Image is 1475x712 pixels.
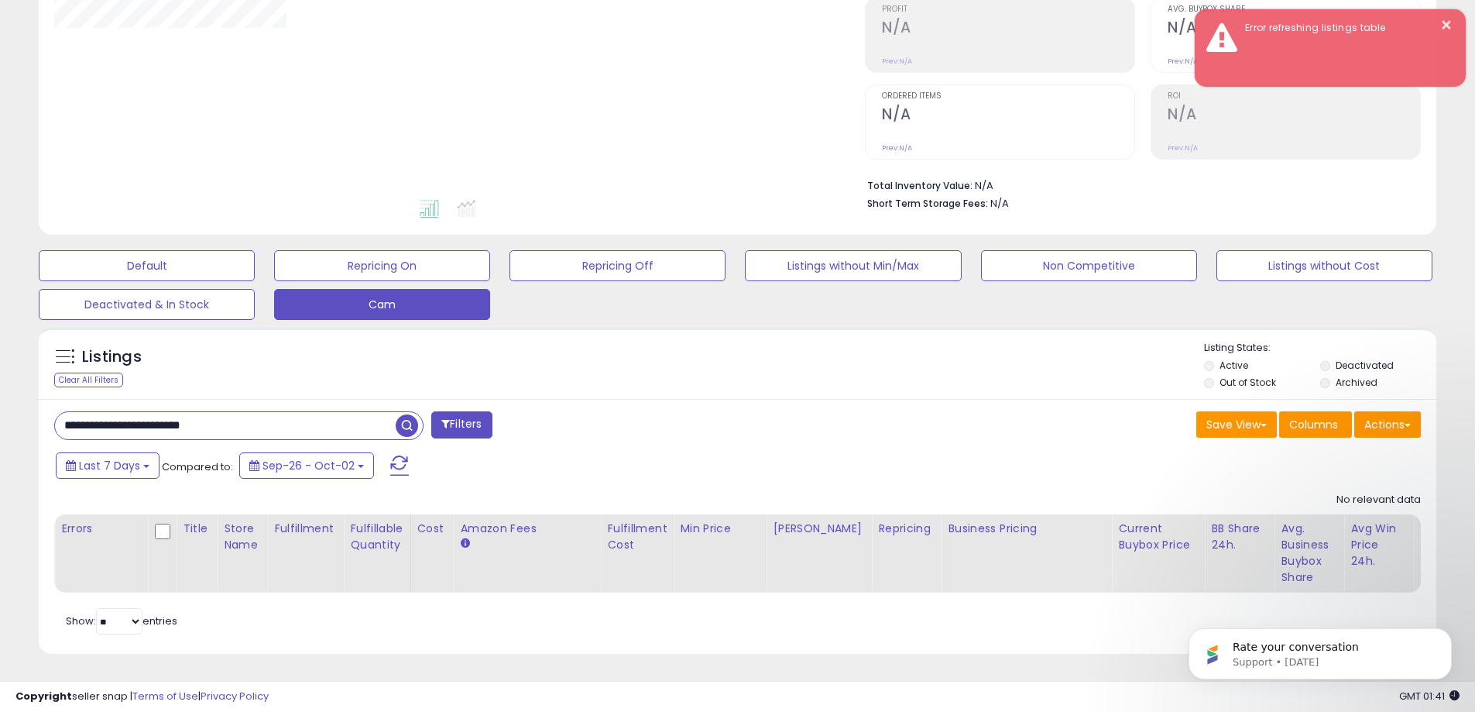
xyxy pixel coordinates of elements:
[39,289,255,320] button: Deactivated & In Stock
[773,521,865,537] div: [PERSON_NAME]
[1168,92,1420,101] span: ROI
[183,521,211,537] div: Title
[1440,15,1453,35] button: ×
[882,92,1134,101] span: Ordered Items
[201,689,269,703] a: Privacy Policy
[61,521,141,537] div: Errors
[1281,521,1337,586] div: Avg. Business Buybox Share
[878,521,935,537] div: Repricing
[54,373,123,387] div: Clear All Filters
[39,250,255,281] button: Default
[509,250,725,281] button: Repricing Off
[1165,596,1475,704] iframe: Intercom notifications message
[867,175,1409,194] li: N/A
[460,521,594,537] div: Amazon Fees
[990,196,1009,211] span: N/A
[948,521,1105,537] div: Business Pricing
[15,689,72,703] strong: Copyright
[1204,341,1436,356] p: Listing States:
[82,346,142,368] h5: Listings
[274,289,490,320] button: Cam
[1336,376,1377,389] label: Archived
[460,537,469,551] small: Amazon Fees.
[1211,521,1267,553] div: BB Share 24h.
[274,521,337,537] div: Fulfillment
[1216,250,1432,281] button: Listings without Cost
[882,143,912,153] small: Prev: N/A
[981,250,1197,281] button: Non Competitive
[1196,411,1277,438] button: Save View
[350,521,403,553] div: Fulfillable Quantity
[1168,19,1420,40] h2: N/A
[132,689,198,703] a: Terms of Use
[882,57,912,66] small: Prev: N/A
[262,458,355,473] span: Sep-26 - Oct-02
[867,179,972,192] b: Total Inventory Value:
[1279,411,1352,438] button: Columns
[431,411,492,439] button: Filters
[607,521,667,553] div: Fulfillment Cost
[66,614,177,628] span: Show: entries
[1168,143,1198,153] small: Prev: N/A
[1168,105,1420,126] h2: N/A
[224,521,261,553] div: Store Name
[882,5,1134,14] span: Profit
[1336,359,1394,372] label: Deactivated
[79,458,140,473] span: Last 7 Days
[1219,359,1248,372] label: Active
[56,452,160,479] button: Last 7 Days
[882,19,1134,40] h2: N/A
[239,452,374,479] button: Sep-26 - Oct-02
[417,521,448,537] div: Cost
[274,250,490,281] button: Repricing On
[1289,417,1338,432] span: Columns
[1336,493,1421,507] div: No relevant data
[1350,521,1407,569] div: Avg Win Price 24h.
[1219,376,1276,389] label: Out of Stock
[1168,57,1198,66] small: Prev: N/A
[1233,21,1454,36] div: Error refreshing listings table
[882,105,1134,126] h2: N/A
[162,459,233,474] span: Compared to:
[1118,521,1198,553] div: Current Buybox Price
[15,690,269,704] div: seller snap | |
[1168,5,1420,14] span: Avg. Buybox Share
[680,521,760,537] div: Min Price
[745,250,961,281] button: Listings without Min/Max
[1354,411,1421,438] button: Actions
[867,197,988,210] b: Short Term Storage Fees:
